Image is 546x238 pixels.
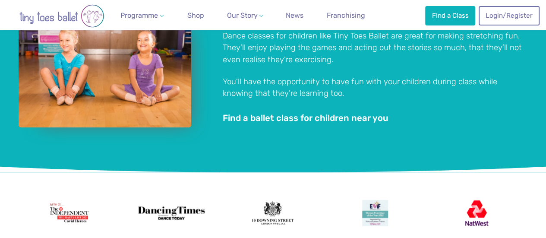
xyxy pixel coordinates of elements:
[187,11,204,19] span: Shop
[19,12,191,127] a: View full-size image
[479,6,539,25] a: Login/Register
[286,11,303,19] span: News
[223,114,388,123] a: Find a ballet class for children near you
[282,7,307,24] a: News
[10,4,114,28] img: tiny toes ballet
[223,76,528,100] p: You’ll have the opportunity to have fun with your children during class while knowing that they’r...
[223,30,528,66] p: Dance classes for children like Tiny Toes Ballet are great for making stretching fun. They’ll enj...
[323,7,369,24] a: Franchising
[117,7,167,24] a: Programme
[184,7,208,24] a: Shop
[120,11,158,19] span: Programme
[327,11,365,19] span: Franchising
[223,7,266,24] a: Our Story
[425,6,475,25] a: Find a Class
[227,11,257,19] span: Our Story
